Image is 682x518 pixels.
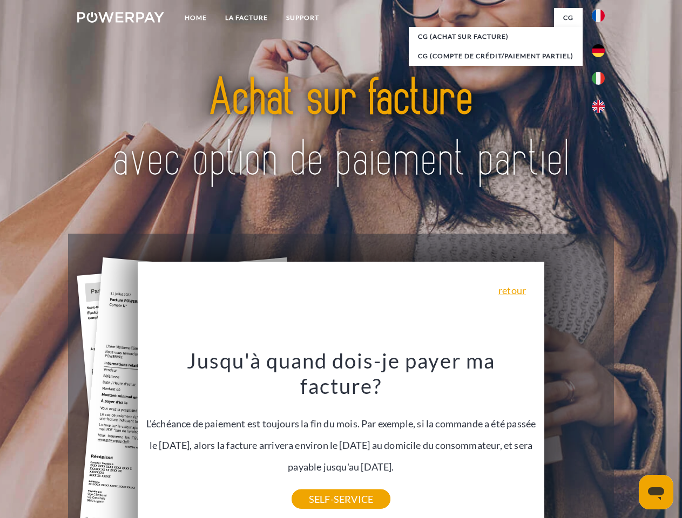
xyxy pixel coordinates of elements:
[409,27,583,46] a: CG (achat sur facture)
[144,347,538,499] div: L'échéance de paiement est toujours la fin du mois. Par exemple, si la commande a été passée le [...
[639,475,673,509] iframe: Bouton de lancement de la fenêtre de messagerie
[592,44,605,57] img: de
[592,100,605,113] img: en
[592,9,605,22] img: fr
[277,8,328,28] a: Support
[216,8,277,28] a: LA FACTURE
[103,52,579,207] img: title-powerpay_fr.svg
[554,8,583,28] a: CG
[175,8,216,28] a: Home
[292,489,390,509] a: SELF-SERVICE
[592,72,605,85] img: it
[498,285,526,295] a: retour
[77,12,164,23] img: logo-powerpay-white.svg
[409,46,583,66] a: CG (Compte de crédit/paiement partiel)
[144,347,538,399] h3: Jusqu'à quand dois-je payer ma facture?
